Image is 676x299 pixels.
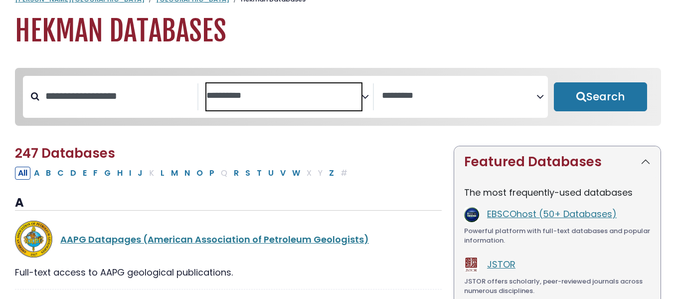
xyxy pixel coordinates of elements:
button: Filter Results G [101,167,114,180]
textarea: Search [206,91,361,101]
button: Filter Results S [242,167,253,180]
button: Submit for Search Results [554,82,647,111]
h3: A [15,196,442,211]
a: JSTOR [487,258,515,271]
button: Filter Results I [126,167,134,180]
button: Filter Results N [181,167,193,180]
span: 247 Databases [15,144,115,162]
button: Filter Results A [31,167,42,180]
button: Featured Databases [454,146,661,178]
div: Alpha-list to filter by first letter of database name [15,166,351,179]
a: EBSCOhost (50+ Databases) [487,208,617,220]
div: Full-text access to AAPG geological publications. [15,266,442,279]
button: Filter Results L [158,167,168,180]
div: Powerful platform with full-text databases and popular information. [464,226,651,246]
div: JSTOR offers scholarly, peer-reviewed journals across numerous disciplines. [464,277,651,296]
h1: Hekman Databases [15,14,661,48]
button: Filter Results H [114,167,126,180]
button: Filter Results P [206,167,217,180]
button: Filter Results W [289,167,303,180]
a: AAPG Datapages (American Association of Petroleum Geologists) [60,233,369,246]
button: Filter Results C [54,167,67,180]
button: Filter Results O [193,167,206,180]
button: Filter Results Z [326,167,337,180]
button: Filter Results B [43,167,54,180]
button: Filter Results U [265,167,277,180]
input: Search database by title or keyword [39,88,197,104]
p: The most frequently-used databases [464,186,651,199]
button: All [15,167,30,180]
button: Filter Results D [67,167,79,180]
textarea: Search [382,91,537,101]
nav: Search filters [15,68,661,126]
button: Filter Results F [90,167,101,180]
button: Filter Results J [135,167,146,180]
button: Filter Results M [168,167,181,180]
button: Filter Results V [277,167,289,180]
button: Filter Results R [231,167,242,180]
button: Filter Results E [80,167,90,180]
button: Filter Results T [254,167,265,180]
